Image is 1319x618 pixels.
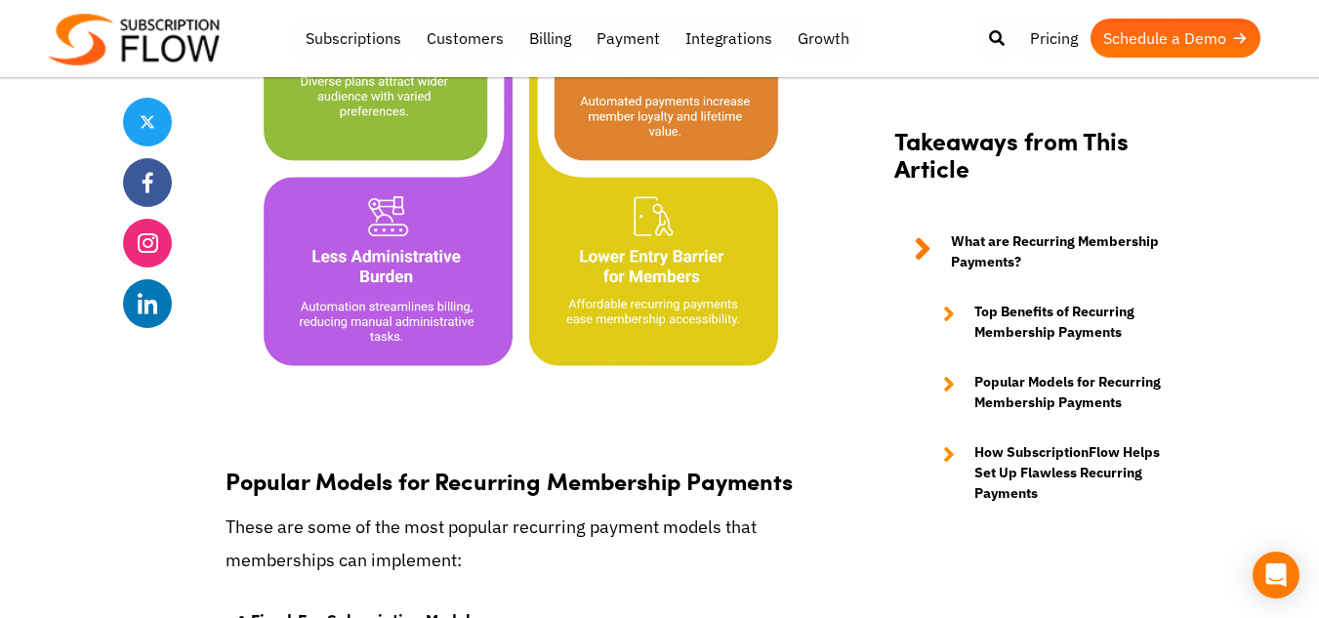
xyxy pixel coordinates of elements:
a: How SubscriptionFlow Helps Set Up Flawless Recurring Payments [924,442,1177,504]
a: Growth [785,19,862,58]
a: What are Recurring Membership Payments? [894,231,1177,272]
a: Customers [414,19,516,58]
a: Payment [584,19,673,58]
strong: Top Benefits of Recurring Membership Payments [974,302,1177,343]
a: Integrations [673,19,785,58]
a: Popular Models for Recurring Membership Payments [924,372,1177,413]
div: Open Intercom Messenger [1253,552,1299,598]
a: Top Benefits of Recurring Membership Payments [924,302,1177,343]
h2: Takeaways from This Article [894,126,1177,202]
a: Billing [516,19,584,58]
strong: How SubscriptionFlow Helps Set Up Flawless Recurring Payments [974,442,1177,504]
strong: Popular Models for Recurring Membership Payments [226,464,793,497]
a: Schedule a Demo [1091,19,1260,58]
p: These are some of the most popular recurring payment models that memberships can implement: [226,511,816,577]
a: Pricing [1017,19,1091,58]
strong: What are Recurring Membership Payments? [951,231,1177,272]
strong: Popular Models for Recurring Membership Payments [974,372,1177,413]
a: Subscriptions [293,19,414,58]
img: Subscriptionflow [49,14,220,65]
